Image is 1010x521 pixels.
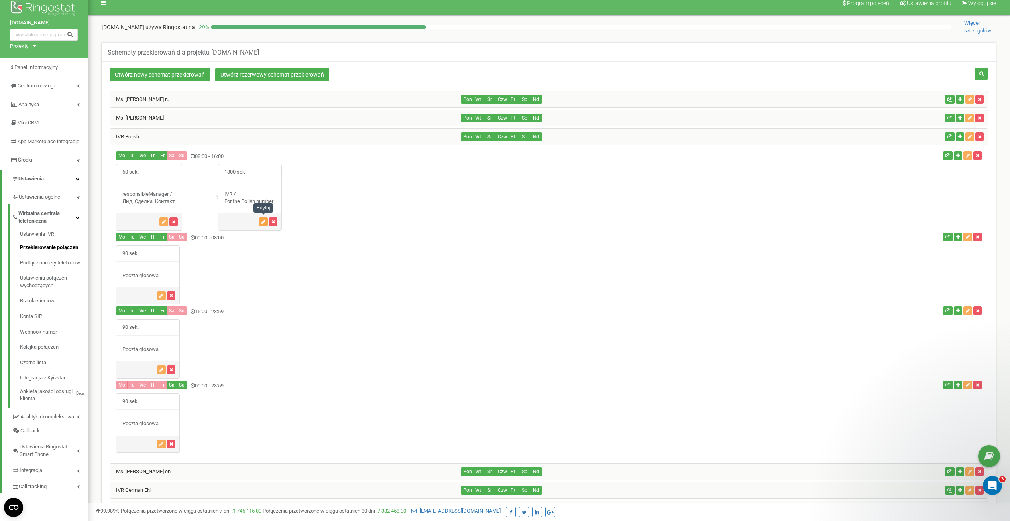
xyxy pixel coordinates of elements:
[530,132,542,141] button: Nd
[461,486,473,495] button: Pon
[110,68,210,81] a: Utwórz nowy schemat przekierowań
[18,176,44,182] span: Ustawienia
[10,29,78,41] input: Wyszukiwanie wg numeru
[18,83,55,89] span: Centrum obsługi
[20,324,88,340] a: Webhook numer
[110,468,171,474] a: Ms. [PERSON_NAME] en
[983,476,1002,495] iframe: Intercom live chat
[148,233,158,241] button: Th
[137,151,148,160] button: We
[20,413,74,421] span: Analityka kompleksowa
[495,114,507,122] button: Czw
[137,381,148,389] button: We
[148,381,158,389] button: Th
[167,151,177,160] button: Sa
[158,381,167,389] button: Fr
[177,381,187,389] button: Su
[461,467,473,476] button: Pon
[461,95,473,104] button: Pon
[218,191,281,205] div: IVR / For the Polish number
[110,96,169,102] a: Ms. [PERSON_NAME] ru
[10,19,78,27] a: [DOMAIN_NAME]
[18,101,39,107] span: Analityka
[110,134,139,140] a: IVR Polish
[12,478,88,494] a: Call tracking
[116,346,179,353] div: Poczta głosowa
[12,204,88,228] a: Wirtualna centrala telefoniczna
[12,408,88,424] a: Analityka kompleksowa
[484,95,496,104] button: Śr
[167,233,177,241] button: Sa
[377,508,406,514] a: 7 382 453,00
[148,151,158,160] button: Th
[975,68,988,80] button: Szukaj schematu przekierowań
[461,114,473,122] button: Pon
[20,270,88,293] a: Ustawienia połączeń wychodzących
[121,508,261,514] span: Połączenia przetworzone w ciągu ostatnich 7 dni :
[20,467,42,474] span: Integracja
[530,467,542,476] button: Nd
[495,486,507,495] button: Czw
[110,381,695,391] div: 00:00 - 23:59
[495,95,507,104] button: Czw
[519,486,531,495] button: Sb
[10,43,28,50] div: Projekty
[127,306,137,315] button: Tu
[472,114,484,122] button: Wt
[116,381,128,389] button: Mo
[19,483,47,491] span: Call tracking
[215,68,329,81] a: Utwórz rezerwowy schemat przekierowań
[145,24,195,30] span: używa Ringostat na
[108,49,259,56] h5: Schematy przekierowań dla projektu [DOMAIN_NAME]
[137,306,148,315] button: We
[110,487,151,493] a: IVR German EN
[158,151,167,160] button: Fr
[116,394,145,409] span: 90 sek.
[218,164,252,180] span: 1300 sek.
[110,151,695,162] div: 08:00 - 16:00
[472,132,484,141] button: Wt
[177,151,187,160] button: Su
[472,486,484,495] button: Wt
[116,233,128,241] button: Mo
[127,233,137,241] button: Tu
[116,164,145,180] span: 60 sek.
[461,132,473,141] button: Pon
[519,114,531,122] button: Sb
[14,64,58,70] span: Panel Informacyjny
[20,443,77,458] span: Ustawienia Ringostat Smart Phone
[999,476,1006,482] span: 3
[20,309,88,324] a: Konta SIP
[17,120,39,126] span: Mini CRM
[148,306,158,315] button: Th
[96,508,120,514] span: 99,989%
[12,461,88,478] a: Integracja
[964,20,991,34] span: Więcej szczegółów
[411,508,501,514] a: [EMAIL_ADDRESS][DOMAIN_NAME]
[110,115,164,121] a: Ms. [PERSON_NAME]
[519,132,531,141] button: Sb
[116,246,145,261] span: 90 sek.
[530,114,542,122] button: Nd
[484,467,496,476] button: Śr
[20,386,88,403] a: Ankieta jakości obsługi klientaBeta
[137,233,148,241] button: We
[507,114,519,122] button: Pt
[116,151,128,160] button: Mo
[12,188,88,204] a: Ustawienia ogólne
[472,95,484,104] button: Wt
[116,306,128,315] button: Mo
[195,23,211,31] p: 29 %
[127,151,137,160] button: Tu
[167,381,177,389] button: Sa
[530,95,542,104] button: Nd
[20,231,88,240] a: Ustawienia IVR
[507,95,519,104] button: Pt
[263,508,406,514] span: Połączenia przetworzone w ciągu ostatnich 30 dni :
[2,170,88,188] a: Ustawienia
[19,193,60,201] span: Ustawienia ogólne
[18,138,79,144] span: App Marketplace integracje
[110,233,695,243] div: 00:00 - 08:00
[116,272,179,280] div: Poczta głosowa
[177,233,187,241] button: Su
